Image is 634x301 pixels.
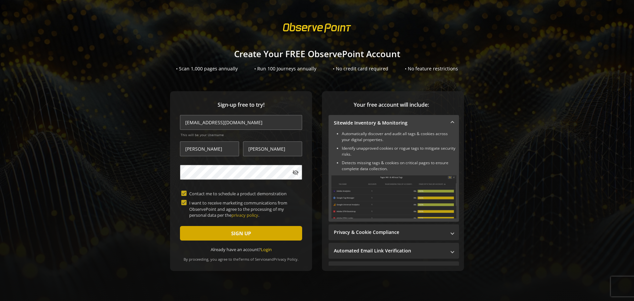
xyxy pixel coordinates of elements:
[329,261,459,277] mat-expansion-panel-header: Performance Monitoring with Web Vitals
[333,65,388,72] div: • No credit card required
[187,191,301,197] label: Contact me to schedule a product demonstration
[180,141,239,156] input: First Name *
[405,65,458,72] div: • No feature restrictions
[231,227,251,239] span: SIGN UP
[334,229,446,236] mat-panel-title: Privacy & Cookie Compliance
[180,101,302,109] span: Sign-up free to try!
[243,141,302,156] input: Last Name *
[342,160,456,172] li: Detects missing tags & cookies on critical pages to ensure complete data collection.
[239,257,267,262] a: Terms of Service
[180,226,302,241] button: SIGN UP
[254,65,316,72] div: • Run 100 Journeys annually
[176,65,238,72] div: • Scan 1,000 pages annually
[231,212,258,218] a: privacy policy
[292,169,299,176] mat-icon: visibility_off
[180,115,302,130] input: Email Address (name@work-email.com) *
[261,246,272,252] a: Login
[180,252,302,262] div: By proceeding, you agree to the and .
[329,243,459,259] mat-expansion-panel-header: Automated Email Link Verification
[342,145,456,157] li: Identify unapproved cookies or rogue tags to mitigate security risks.
[334,120,446,126] mat-panel-title: Sitewide Inventory & Monitoring
[187,200,301,218] label: I want to receive marketing communications from ObservePoint and agree to the processing of my pe...
[329,101,454,109] span: Your free account will include:
[181,132,302,137] span: This will be your Username
[342,131,456,143] li: Automatically discover and audit all tags & cookies across your digital properties.
[274,257,298,262] a: Privacy Policy
[331,175,456,218] img: Sitewide Inventory & Monitoring
[329,131,459,222] div: Sitewide Inventory & Monitoring
[334,247,446,254] mat-panel-title: Automated Email Link Verification
[329,115,459,131] mat-expansion-panel-header: Sitewide Inventory & Monitoring
[329,224,459,240] mat-expansion-panel-header: Privacy & Cookie Compliance
[180,246,302,253] div: Already have an account?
